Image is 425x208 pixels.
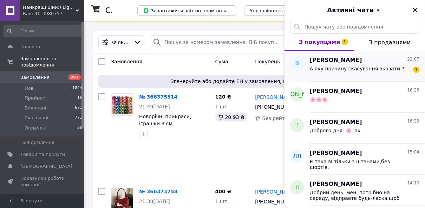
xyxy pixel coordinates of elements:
span: 99+ [68,74,81,80]
span: В [295,59,299,68]
span: [PERSON_NAME] [310,56,362,64]
a: № 366373758 [139,189,177,194]
input: Пошук за номером замовлення, ПІБ покупця, номером телефону, Email, номером накладної [150,35,286,49]
span: Добрий день, мені потрібно на середу, відправте будь-ласка щоб встигло доїхати [310,190,410,201]
a: [PERSON_NAME] [255,188,296,195]
span: А яку причину скасування вказати ? [310,66,404,71]
input: Пошук чату або повідомлення [290,20,419,34]
span: Є така М тільки з штанами,без шортів. [310,159,410,170]
input: Пошук [4,25,83,37]
span: Прийняті [25,95,46,101]
div: Ваш ID: 3980757 [23,11,84,17]
span: Завантажити звіт по пром-оплаті [143,7,231,14]
span: [PERSON_NAME] [310,149,362,157]
a: Новорічні прикраси, іграшки 3 см. [139,114,191,126]
span: [DEMOGRAPHIC_DATA] [20,163,72,170]
span: [PERSON_NAME] [310,87,362,95]
span: Найкращі ціни:) Lightssshop [23,4,76,11]
span: 21:49[DATE] [139,104,170,109]
span: Т [295,121,299,130]
span: Нові [25,85,35,92]
span: 22:07 [407,56,419,62]
span: Скасовані [25,115,48,121]
button: З покупцями1 [285,34,354,51]
span: Повідомлення [20,139,54,146]
span: 773 [75,115,82,121]
span: 1824 [72,85,82,92]
button: Активні чати [304,6,405,15]
button: Завантажити звіт по пром-оплаті [137,5,237,16]
a: [PERSON_NAME] [255,94,296,101]
h1: Список замовлень [105,6,177,15]
span: 16:23 [407,87,419,93]
div: [PHONE_NUMBER] [254,102,297,112]
span: 1 [413,67,419,73]
span: Замовлення [20,74,50,81]
span: Замовлення та повідомлення [20,56,84,68]
span: Виконані [25,105,46,111]
span: Замовлення [111,59,142,64]
a: Фото товару [111,93,133,116]
span: Показники роботи компанії [20,175,65,188]
span: 18 [77,95,82,101]
div: 20.93 ₴ [215,113,247,121]
span: 1 [342,39,348,45]
span: Товари та послуги [20,151,65,158]
span: Активні чати [327,6,374,15]
button: ЛЛ[PERSON_NAME]15:04Є така М тільки з штанами,без шортів. [285,144,425,175]
span: Управління статусами [250,8,303,13]
span: ЛЛ [293,152,301,160]
span: З покупцями [299,39,340,45]
span: 1 шт. [215,104,229,109]
button: В[PERSON_NAME]22:07А яку причину скасування вказати ?1 [285,51,425,82]
span: 21:38[DATE] [139,198,170,204]
div: [PHONE_NUMBER] [254,197,297,207]
button: Т[PERSON_NAME]16:22Доброго дня. 🌸Так. [285,113,425,144]
span: 29 [77,125,82,131]
span: 671 [75,105,82,111]
span: Cума [215,59,228,64]
span: Оплачені [25,125,47,131]
span: 1 шт. [215,198,229,204]
span: Фільтри [112,39,131,46]
button: [PERSON_NAME][PERSON_NAME]16:23🌸🌸🌸 [285,82,425,113]
a: № 366375314 [139,94,177,100]
span: 15:04 [407,149,419,155]
span: [PERSON_NAME] [274,90,321,99]
span: Доброго дня. 🌸Так. [310,128,362,133]
span: Покупець [255,59,280,64]
span: 400 ₴ [215,189,231,194]
span: [PERSON_NAME] [310,180,362,188]
span: Головна [20,44,40,50]
span: 14:10 [407,180,419,186]
span: ТІ [295,183,300,191]
span: Згенеруйте або додайте ЕН у замовлення, щоб отримати оплату [101,78,410,85]
button: ТІ[PERSON_NAME]14:10Добрий день, мені потрібно на середу, відправте будь-ласка щоб встигло доїхати [285,175,425,206]
span: 120 ₴ [215,94,231,100]
span: [PERSON_NAME] [310,118,362,126]
span: Без рейтингу [262,115,297,121]
img: Фото товару [111,95,133,114]
span: 16:22 [407,118,419,124]
button: Управління статусами [244,5,309,16]
button: З продавцями [354,34,425,51]
button: Закрити [411,6,419,14]
span: 🌸🌸🌸 [310,97,328,102]
span: З продавцями [369,39,411,46]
